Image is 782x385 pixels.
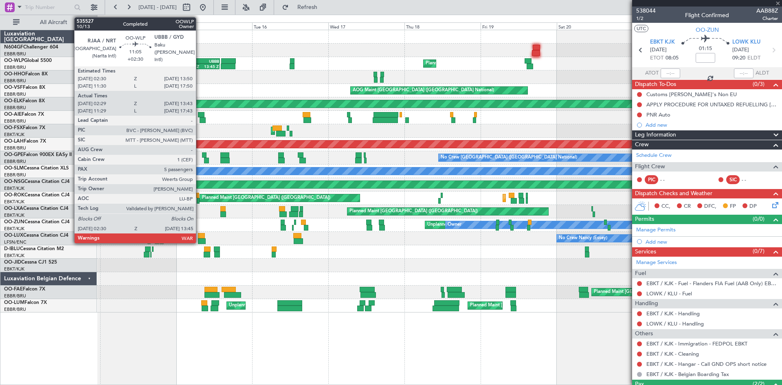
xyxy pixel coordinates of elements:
[4,233,23,238] span: OO-LUX
[273,125,362,137] div: AOG Maint Kortrijk-[GEOGRAPHIC_DATA]
[4,152,23,157] span: OO-GPE
[4,260,57,265] a: OO-JIDCessna CJ1 525
[636,7,656,15] span: 538044
[4,306,26,312] a: EBBR/BRU
[185,64,202,69] div: 02:30 Z
[635,215,654,224] span: Permits
[636,226,676,234] a: Manage Permits
[4,199,24,205] a: EBKT/KJK
[646,111,670,118] div: PNR Auto
[646,121,778,128] div: Add new
[4,118,26,124] a: EBBR/BRU
[21,20,86,25] span: All Aircraft
[557,22,633,30] div: Sat 20
[635,80,676,89] span: Dispatch To-Dos
[4,78,26,84] a: EBBR/BRU
[4,99,45,103] a: OO-ELKFalcon 8X
[635,247,656,257] span: Services
[646,371,729,378] a: EBKT / KJK - Belgian Boarding Tax
[290,4,325,10] span: Refresh
[756,69,769,77] span: ALDT
[4,45,23,50] span: N604GF
[646,280,778,287] a: EBKT / KJK - Fuel - Flanders FIA Fuel (AAB Only) EBKT / KJK
[4,125,23,130] span: OO-FSX
[427,219,559,231] div: Unplanned Maint [GEOGRAPHIC_DATA]-[GEOGRAPHIC_DATA]
[4,246,20,251] span: D-IBLU
[4,253,24,259] a: EBKT/KJK
[470,299,617,312] div: Planned Maint [GEOGRAPHIC_DATA] ([GEOGRAPHIC_DATA] National)
[726,175,740,184] div: SIC
[635,299,658,308] span: Handling
[4,132,24,138] a: EBKT/KJK
[426,57,468,70] div: Planned Maint Liege
[666,54,679,62] span: 08:05
[646,101,778,108] div: APPLY PROCEDURE FOR UNTAXED REFUELLING [GEOGRAPHIC_DATA]
[635,130,676,140] span: Leg Information
[756,15,778,22] span: Charter
[4,139,24,144] span: OO-LAH
[441,152,577,164] div: No Crew [GEOGRAPHIC_DATA] ([GEOGRAPHIC_DATA] National)
[732,46,749,54] span: [DATE]
[635,140,649,150] span: Crew
[4,58,52,63] a: OO-WLPGlobal 5500
[505,192,600,204] div: Planned Maint Kortrijk-[GEOGRAPHIC_DATA]
[4,166,24,171] span: OO-SLM
[594,286,741,298] div: Planned Maint [GEOGRAPHIC_DATA] ([GEOGRAPHIC_DATA] National)
[4,179,24,184] span: OO-NSG
[229,299,382,312] div: Unplanned Maint [GEOGRAPHIC_DATA] ([GEOGRAPHIC_DATA] National)
[704,202,716,211] span: DFC,
[699,45,712,53] span: 01:15
[4,85,23,90] span: OO-VSF
[650,46,667,54] span: [DATE]
[4,112,44,117] a: OO-AIEFalcon 7X
[4,72,25,77] span: OO-HHO
[4,91,26,97] a: EBBR/BRU
[404,22,481,30] div: Thu 18
[4,185,24,191] a: EBKT/KJK
[4,220,24,224] span: OO-ZUN
[4,105,26,111] a: EBBR/BRU
[685,11,729,20] div: Flight Confirmed
[353,84,494,97] div: AOG Maint [GEOGRAPHIC_DATA] ([GEOGRAPHIC_DATA] National)
[646,340,747,347] a: EBKT / KJK - Immigration - FEDPOL EBKT
[4,246,64,251] a: D-IBLUCessna Citation M2
[278,1,327,14] button: Refresh
[753,247,764,255] span: (0/7)
[661,202,670,211] span: CC,
[4,260,21,265] span: OO-JID
[646,320,704,327] a: LOWK / KLU - Handling
[328,22,404,30] div: Wed 17
[635,162,665,172] span: Flight Crew
[4,152,72,157] a: OO-GPEFalcon 900EX EASy II
[650,38,675,46] span: EBKT KJK
[4,300,24,305] span: OO-LUM
[4,51,26,57] a: EBBR/BRU
[732,38,760,46] span: LOWK KLU
[742,176,760,183] div: - -
[176,22,253,30] div: Mon 15
[4,220,70,224] a: OO-ZUNCessna Citation CJ4
[185,59,202,64] div: RJAA
[4,226,24,232] a: EBKT/KJK
[646,310,700,317] a: EBKT / KJK - Handling
[646,350,699,357] a: EBKT / KJK - Cleaning
[99,16,112,23] div: [DATE]
[635,269,646,278] span: Fuel
[634,25,648,32] button: UTC
[747,54,760,62] span: ELDT
[4,58,24,63] span: OO-WLP
[4,72,48,77] a: OO-HHOFalcon 8X
[635,189,712,198] span: Dispatch Checks and Weather
[4,166,69,171] a: OO-SLMCessna Citation XLS
[650,54,663,62] span: ETOT
[202,192,330,204] div: Planned Maint [GEOGRAPHIC_DATA] ([GEOGRAPHIC_DATA])
[4,193,24,198] span: OO-ROK
[4,300,47,305] a: OO-LUMFalcon 7X
[202,64,219,69] div: 13:45 Z
[9,16,88,29] button: All Aircraft
[4,239,26,245] a: LFSN/ENC
[645,69,659,77] span: ATOT
[635,329,653,339] span: Others
[4,233,68,238] a: OO-LUXCessna Citation CJ4
[749,202,757,211] span: DP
